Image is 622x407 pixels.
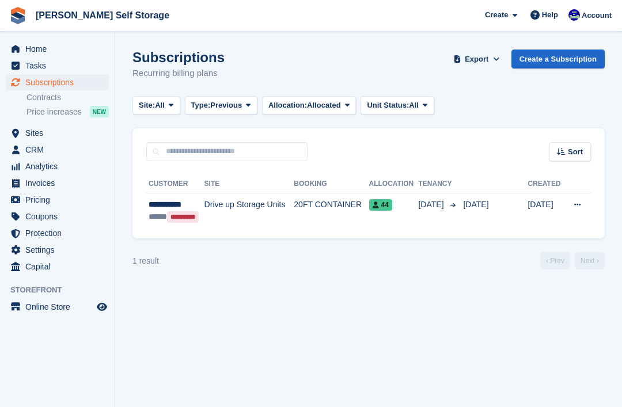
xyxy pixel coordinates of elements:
img: stora-icon-8386f47178a22dfd0bd8f6a31ec36ba5ce8667c1dd55bd0f319d3a0aa187defe.svg [9,7,26,24]
span: Storefront [10,284,115,296]
a: menu [6,74,109,90]
th: Site [204,175,294,193]
span: Tasks [25,58,94,74]
span: Export [465,54,488,65]
span: Subscriptions [25,74,94,90]
span: Sites [25,125,94,141]
span: 44 [369,199,392,211]
th: Booking [294,175,369,193]
th: Allocation [369,175,419,193]
span: Pricing [25,192,94,208]
img: Justin Farthing [568,9,580,21]
button: Site: All [132,96,180,115]
span: Capital [25,258,94,275]
a: menu [6,299,109,315]
button: Type: Previous [185,96,257,115]
th: Tenancy [418,175,458,193]
span: Help [542,9,558,21]
p: Recurring billing plans [132,67,225,80]
a: [PERSON_NAME] Self Storage [31,6,174,25]
a: Contracts [26,92,109,103]
a: menu [6,242,109,258]
span: Protection [25,225,94,241]
span: [DATE] [463,200,488,209]
span: Site: [139,100,155,111]
span: Invoices [25,175,94,191]
a: menu [6,158,109,174]
a: Create a Subscription [511,50,605,69]
div: 1 result [132,255,159,267]
nav: Page [538,252,607,269]
a: menu [6,208,109,225]
button: Export [452,50,502,69]
div: NEW [90,106,109,117]
h1: Subscriptions [132,50,225,65]
span: All [409,100,419,111]
span: Home [25,41,94,57]
td: Drive up Storage Units [204,193,294,229]
span: All [155,100,165,111]
span: Account [582,10,612,21]
a: menu [6,225,109,241]
a: Previous [540,252,570,269]
span: Allocated [307,100,341,111]
a: menu [6,175,109,191]
span: Price increases [26,106,82,117]
a: menu [6,258,109,275]
button: Allocation: Allocated [262,96,356,115]
span: Analytics [25,158,94,174]
span: Previous [210,100,242,111]
td: 20FT CONTAINER [294,193,369,229]
a: Price increases NEW [26,105,109,118]
a: menu [6,142,109,158]
button: Unit Status: All [361,96,434,115]
a: menu [6,192,109,208]
span: Settings [25,242,94,258]
span: Create [485,9,508,21]
th: Customer [146,175,204,193]
td: [DATE] [528,193,564,229]
a: menu [6,58,109,74]
span: Unit Status: [367,100,409,111]
span: Type: [191,100,211,111]
span: Allocation: [268,100,307,111]
a: menu [6,41,109,57]
span: Coupons [25,208,94,225]
span: CRM [25,142,94,158]
span: Sort [568,146,583,158]
a: Next [575,252,605,269]
span: Online Store [25,299,94,315]
a: Preview store [95,300,109,314]
a: menu [6,125,109,141]
span: [DATE] [418,199,446,211]
th: Created [528,175,564,193]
